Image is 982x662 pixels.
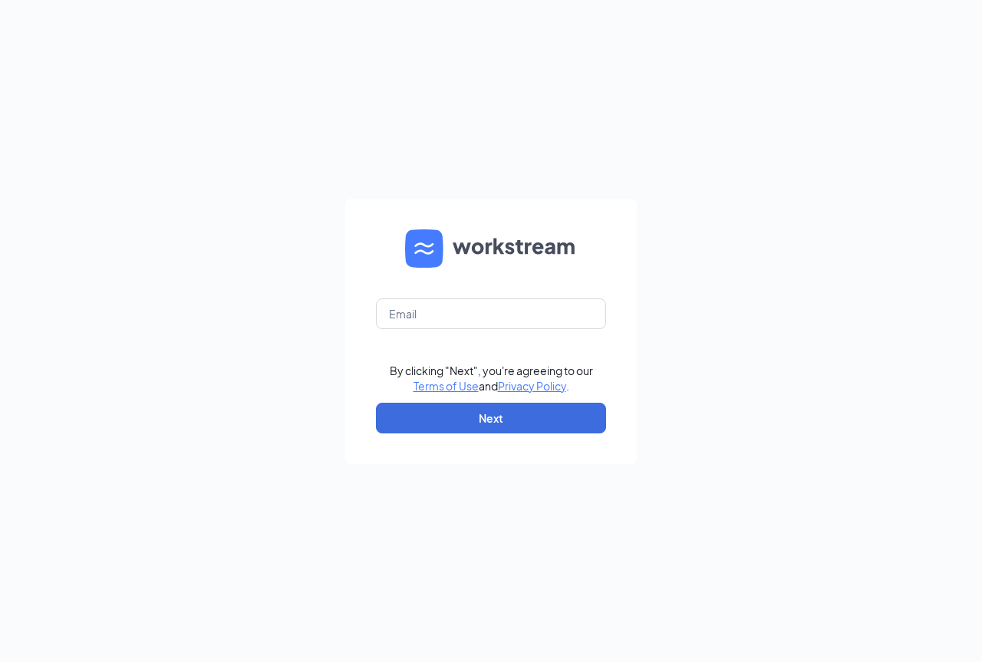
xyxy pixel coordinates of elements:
[414,379,479,393] a: Terms of Use
[405,229,577,268] img: WS logo and Workstream text
[390,363,593,394] div: By clicking "Next", you're agreeing to our and .
[376,403,606,433] button: Next
[498,379,566,393] a: Privacy Policy
[376,298,606,329] input: Email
